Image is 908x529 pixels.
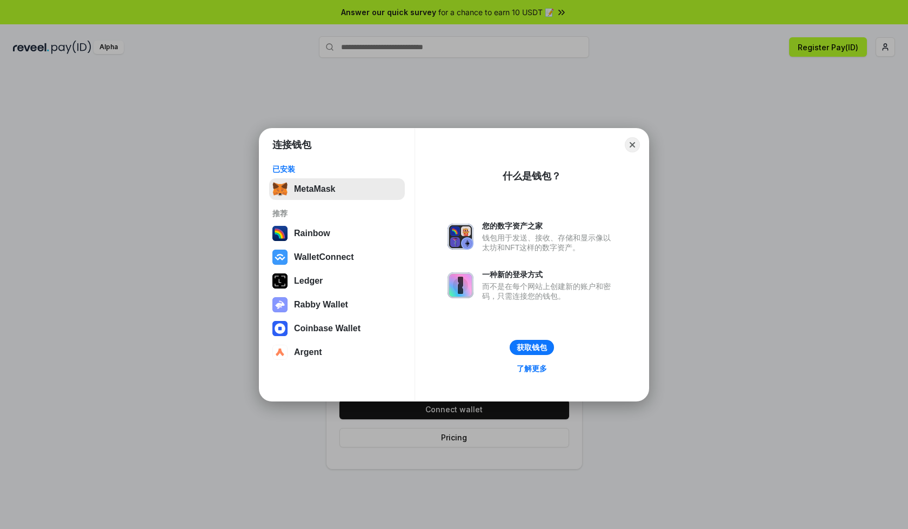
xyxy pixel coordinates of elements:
[482,282,616,301] div: 而不是在每个网站上创建新的账户和密码，只需连接您的钱包。
[272,164,402,174] div: 已安装
[269,294,405,316] button: Rabby Wallet
[272,138,311,151] h1: 连接钱包
[482,233,616,252] div: 钱包用于发送、接收、存储和显示像以太坊和NFT这样的数字资产。
[272,182,288,197] img: svg+xml,%3Csvg%20fill%3D%22none%22%20height%3D%2233%22%20viewBox%3D%220%200%2035%2033%22%20width%...
[482,270,616,279] div: 一种新的登录方式
[269,223,405,244] button: Rainbow
[269,270,405,292] button: Ledger
[517,343,547,352] div: 获取钱包
[625,137,640,152] button: Close
[294,229,330,238] div: Rainbow
[294,347,322,357] div: Argent
[294,252,354,262] div: WalletConnect
[272,273,288,289] img: svg+xml,%3Csvg%20xmlns%3D%22http%3A%2F%2Fwww.w3.org%2F2000%2Fsvg%22%20width%3D%2228%22%20height%3...
[517,364,547,373] div: 了解更多
[272,250,288,265] img: svg+xml,%3Csvg%20width%3D%2228%22%20height%3D%2228%22%20viewBox%3D%220%200%2028%2028%22%20fill%3D...
[269,246,405,268] button: WalletConnect
[269,178,405,200] button: MetaMask
[294,324,360,333] div: Coinbase Wallet
[294,184,335,194] div: MetaMask
[510,361,553,376] a: 了解更多
[269,318,405,339] button: Coinbase Wallet
[503,170,561,183] div: 什么是钱包？
[482,221,616,231] div: 您的数字资产之家
[448,224,473,250] img: svg+xml,%3Csvg%20xmlns%3D%22http%3A%2F%2Fwww.w3.org%2F2000%2Fsvg%22%20fill%3D%22none%22%20viewBox...
[272,209,402,218] div: 推荐
[272,321,288,336] img: svg+xml,%3Csvg%20width%3D%2228%22%20height%3D%2228%22%20viewBox%3D%220%200%2028%2028%22%20fill%3D...
[269,341,405,363] button: Argent
[294,276,323,286] div: Ledger
[272,345,288,360] img: svg+xml,%3Csvg%20width%3D%2228%22%20height%3D%2228%22%20viewBox%3D%220%200%2028%2028%22%20fill%3D...
[272,226,288,241] img: svg+xml,%3Csvg%20width%3D%22120%22%20height%3D%22120%22%20viewBox%3D%220%200%20120%20120%22%20fil...
[294,300,348,310] div: Rabby Wallet
[448,272,473,298] img: svg+xml,%3Csvg%20xmlns%3D%22http%3A%2F%2Fwww.w3.org%2F2000%2Fsvg%22%20fill%3D%22none%22%20viewBox...
[272,297,288,312] img: svg+xml,%3Csvg%20xmlns%3D%22http%3A%2F%2Fwww.w3.org%2F2000%2Fsvg%22%20fill%3D%22none%22%20viewBox...
[510,340,554,355] button: 获取钱包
